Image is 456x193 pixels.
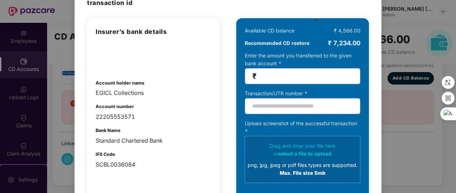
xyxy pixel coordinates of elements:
[96,88,211,97] div: EGICL Collections
[248,150,358,158] div: or
[245,39,309,47] b: Recommended CD restore
[334,27,360,35] div: ₹ 4,566.00
[248,169,358,177] div: Max. File size 5mb
[248,142,358,177] div: Drag and drop your file here
[252,72,257,80] span: ₹
[96,80,145,86] b: Account holder name
[96,104,134,109] b: Account number
[278,151,331,157] span: select a file to upload
[96,44,133,69] img: claimAnalysis
[96,136,211,145] div: Standard Chartered Bank
[245,120,360,183] div: Upload screenshot of the successful transaction *
[328,38,360,48] div: ₹ 7,234.00
[96,160,211,169] div: SCBL0036084
[96,112,211,121] div: 22205553571
[96,152,115,157] b: IFS Code
[96,128,121,133] b: Bank Name
[245,90,360,97] div: Transaction/UTR number *
[245,136,360,183] span: Drag and drop your file hereorselect a file to uploadpng, jpg, jpeg or pdf files types are suppor...
[248,161,358,169] div: png, jpg, jpeg or pdf files types are supported.
[245,52,360,84] div: Enter the amount you transferred to the given bank account *
[245,27,294,35] div: Available CD balance
[96,27,211,37] h3: Insurer’s bank details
